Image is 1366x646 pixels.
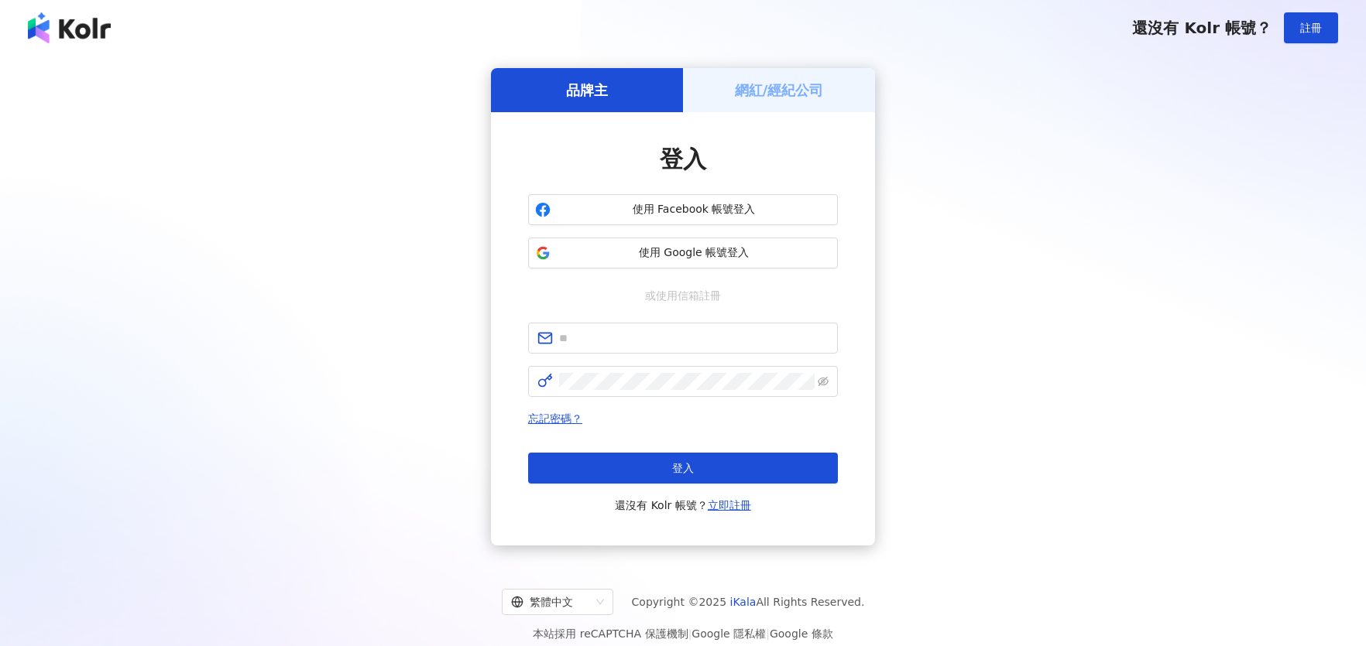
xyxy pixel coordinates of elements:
span: 使用 Google 帳號登入 [557,245,831,261]
span: 或使用信箱註冊 [634,287,732,304]
span: 登入 [672,462,694,474]
a: Google 隱私權 [692,627,766,640]
a: Google 條款 [770,627,833,640]
span: 還沒有 Kolr 帳號？ [615,496,751,514]
img: logo [28,12,111,43]
span: Copyright © 2025 All Rights Reserved. [632,593,865,611]
h5: 網紅/經紀公司 [735,80,824,100]
span: | [766,627,770,640]
a: 忘記密碼？ [528,412,582,425]
span: 登入 [660,145,706,173]
h5: 品牌主 [566,80,608,100]
span: 還沒有 Kolr 帳號？ [1132,19,1272,37]
span: eye-invisible [818,376,829,387]
span: 註冊 [1300,22,1322,34]
button: 使用 Facebook 帳號登入 [528,194,838,225]
button: 登入 [528,453,838,484]
button: 使用 Google 帳號登入 [528,238,838,268]
a: 立即註冊 [708,499,751,511]
button: 註冊 [1284,12,1338,43]
span: | [688,627,692,640]
a: iKala [730,596,757,608]
span: 本站採用 reCAPTCHA 保護機制 [533,624,832,643]
div: 繁體中文 [511,590,590,614]
span: 使用 Facebook 帳號登入 [557,202,831,217]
